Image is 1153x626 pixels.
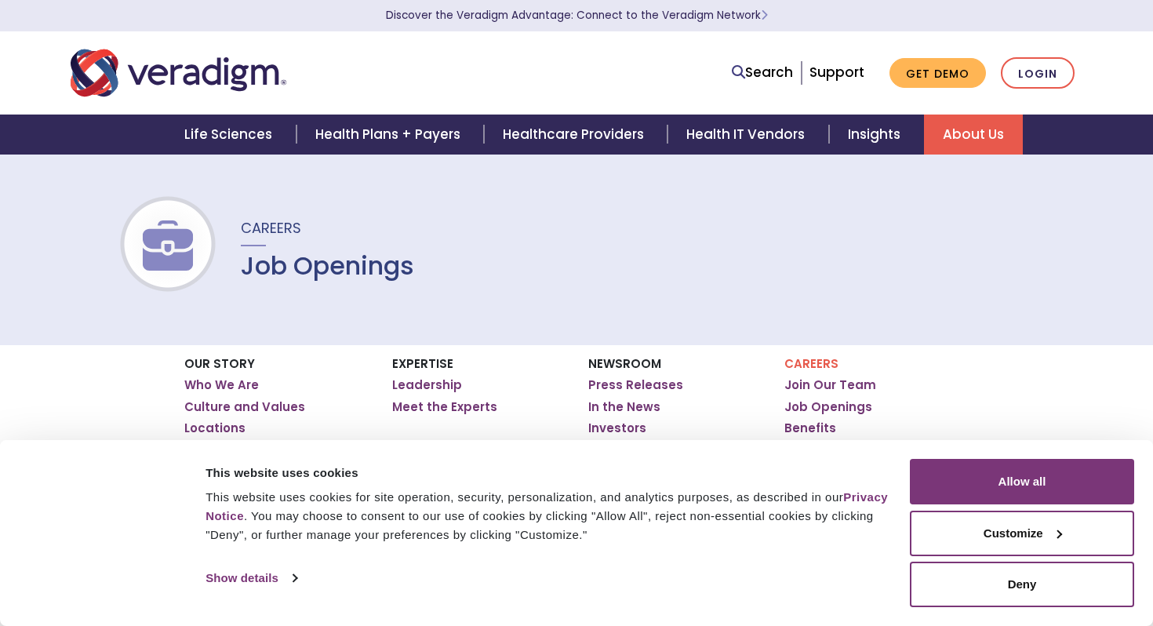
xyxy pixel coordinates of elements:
a: Support [809,63,864,82]
div: This website uses cookies [206,464,892,482]
a: About Us [924,115,1023,155]
a: Culture and Values [184,399,305,415]
a: Who We Are [184,377,259,393]
div: This website uses cookies for site operation, security, personalization, and analytics purposes, ... [206,488,892,544]
a: Search [732,62,793,83]
span: Careers [241,218,301,238]
a: Get Demo [889,58,986,89]
a: Investors [588,420,646,436]
a: Leadership [392,377,462,393]
a: Locations [184,420,246,436]
a: Login [1001,57,1075,89]
span: Learn More [761,8,768,23]
img: Veradigm logo [71,47,286,99]
a: Health IT Vendors [667,115,828,155]
a: Healthcare Providers [484,115,667,155]
a: Press Releases [588,377,683,393]
h1: Job Openings [241,251,414,281]
a: Health Plans + Payers [296,115,484,155]
a: Join Our Team [784,377,876,393]
button: Deny [910,562,1134,607]
button: Customize [910,511,1134,556]
a: Life Sciences [165,115,296,155]
a: Insights [829,115,924,155]
a: Job Openings [784,399,872,415]
button: Allow all [910,459,1134,504]
a: Discover the Veradigm Advantage: Connect to the Veradigm NetworkLearn More [386,8,768,23]
a: Meet the Experts [392,399,497,415]
a: Benefits [784,420,836,436]
a: In the News [588,399,660,415]
a: Show details [206,566,296,590]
